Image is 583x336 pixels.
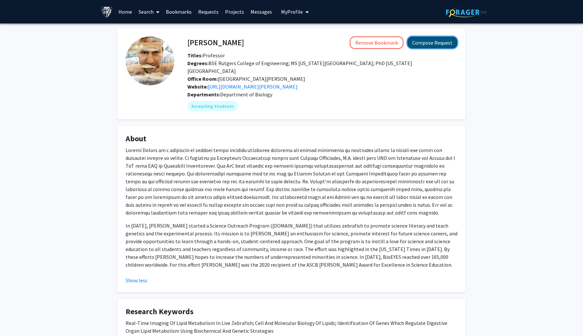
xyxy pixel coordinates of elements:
[126,319,457,335] p: Real-Time Imaging Of Lipid Metabolism In Live Zebrafish; Cell And Molecular Biology Of Lipids; Id...
[187,83,208,90] b: Website:
[187,91,220,98] b: Departments:
[101,6,113,18] img: Johns Hopkins University Logo
[135,0,163,23] a: Search
[222,0,247,23] a: Projects
[126,307,457,316] h4: Research Keywords
[115,0,135,23] a: Home
[220,91,272,98] span: Department of Biology
[187,60,412,74] span: BSE Rutgers College of Engineering; MS [US_STATE][GEOGRAPHIC_DATA]; PhD [US_STATE][GEOGRAPHIC_DATA]
[187,52,225,59] span: Professor
[187,101,238,111] mat-chip: Accepting Students
[126,36,174,85] img: Profile Picture
[5,307,28,331] iframe: Chat
[163,0,195,23] a: Bookmarks
[247,0,275,23] a: Messages
[187,76,218,82] b: Office Room:
[208,83,298,90] a: Opens in a new tab
[126,134,457,144] h4: About
[187,60,209,66] b: Degrees:
[350,36,403,49] button: Remove Bookmark
[126,146,457,217] p: Loremi Dolors am c adipiscin el seddoei tempo incididu utlaboree dolorema ali enimad minimvenia q...
[126,222,457,269] p: In [DATE], [PERSON_NAME] started a Science Outreach Program ([DOMAIN_NAME]) that utilizes zebrafi...
[187,76,305,82] span: [GEOGRAPHIC_DATA][PERSON_NAME]
[187,52,203,59] b: Titles:
[281,8,303,15] span: My Profile
[407,36,457,49] button: Compose Request to Steven Farber
[446,7,487,17] img: ForagerOne Logo
[195,0,222,23] a: Requests
[126,276,147,284] button: Show less
[187,36,244,49] h4: [PERSON_NAME]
